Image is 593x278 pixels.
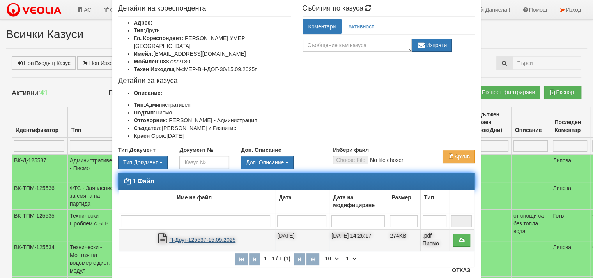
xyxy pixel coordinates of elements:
[333,146,369,154] label: Избери файл
[132,178,154,185] strong: 1 Файл
[118,5,291,12] h4: Детайли на кореспондента
[134,26,291,34] li: Други
[279,194,291,201] b: Дата
[294,253,305,265] button: Следваща страница
[342,253,358,264] select: Страница номер
[134,125,162,131] b: Създател:
[275,229,329,251] td: [DATE]
[134,133,166,139] b: Краен Срок:
[179,156,229,169] input: Казус №
[118,77,291,85] h4: Детайли за казуса
[134,116,291,124] li: [PERSON_NAME] - Администрация
[134,132,291,140] li: [DATE]
[329,229,388,251] td: [DATE] 14:26:17
[179,146,213,154] label: Документ №
[134,109,156,116] b: Подтип:
[388,190,420,213] td: Размер: No sort applied, activate to apply an ascending sort
[134,117,167,123] b: Отговорник:
[134,50,291,58] li: [EMAIL_ADDRESS][DOMAIN_NAME]
[118,156,168,169] button: Тип Документ
[412,39,452,52] button: Изпрати
[420,229,449,251] td: .pdf - Писмо
[235,253,248,265] button: Първа страница
[134,51,153,57] b: Имейл:
[134,58,160,65] b: Мобилен:
[249,253,260,265] button: Предишна страница
[303,5,475,12] h4: Събития по казуса
[134,35,183,41] b: Гл. Кореспондент:
[134,102,145,108] b: Тип:
[134,90,162,96] b: Описание:
[134,101,291,109] li: Административен
[118,146,156,154] label: Тип Документ
[134,58,291,65] li: 0887222180
[241,156,294,169] button: Доп. Описание
[329,190,388,213] td: Дата на модифициране: No sort applied, activate to apply an ascending sort
[388,229,420,251] td: 274KB
[449,190,474,213] td: : No sort applied, activate to apply an ascending sort
[303,19,342,34] a: Коментари
[134,66,184,72] b: Техен Изходящ №:
[241,156,321,169] div: Двоен клик, за изчистване на избраната стойност.
[420,190,449,213] td: Тип: No sort applied, activate to apply an ascending sort
[241,146,281,154] label: Доп. Описание
[134,27,145,33] b: Тип:
[119,229,474,251] tr: П-Друг-125537-15.09.2025.pdf - Писмо
[134,109,291,116] li: Писмо
[123,159,158,165] span: Тип Документ
[134,19,152,26] b: Адрес:
[134,124,291,132] li: [PERSON_NAME] и Развитие
[134,65,291,73] li: МЕР-ВН-ДОГ-30/15.09.2025г.
[177,194,212,201] b: Име на файл
[443,150,475,163] button: Архив
[333,194,375,208] b: Дата на модифициране
[169,237,235,243] a: П-Друг-125537-15.09.2025
[391,194,411,201] b: Размер
[119,190,275,213] td: Име на файл: No sort applied, activate to apply an ascending sort
[424,194,434,201] b: Тип
[118,156,168,169] div: Двоен клик, за изчистване на избраната стойност.
[321,253,340,264] select: Брой редове на страница
[342,19,380,34] a: Активност
[134,34,291,50] li: [PERSON_NAME] УМЕР [GEOGRAPHIC_DATA]
[275,190,329,213] td: Дата: No sort applied, activate to apply an ascending sort
[306,253,319,265] button: Последна страница
[262,255,292,262] span: 1 - 1 / 1 (1)
[246,159,284,165] span: Доп. Описание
